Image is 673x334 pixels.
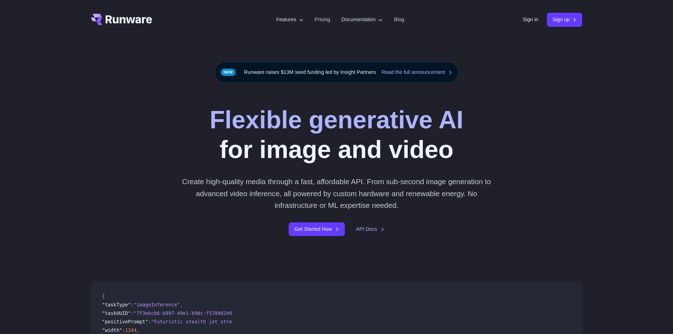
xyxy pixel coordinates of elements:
span: "7f3ebcb6-b897-49e1-b98c-f5789d2d40d7" [134,310,244,316]
strong: Flexible generative AI [209,106,463,134]
a: API Docs [356,225,384,233]
a: Go to / [91,14,152,25]
span: , [137,327,140,333]
span: "width" [102,327,122,333]
a: Get Started Now [289,222,344,236]
span: 1344 [125,327,137,333]
p: Create high-quality media through a fast, affordable API. From sub-second image generation to adv... [179,176,494,211]
h1: for image and video [209,105,463,164]
label: Documentation [342,16,383,24]
span: "taskUUID" [102,310,131,316]
a: Sign in [523,16,538,24]
span: : [122,327,125,333]
span: : [131,302,134,307]
label: Features [276,16,303,24]
span: "taskType" [102,302,131,307]
span: : [131,310,134,316]
div: Runware raises $13M seed funding led by Insight Partners [215,62,459,82]
a: Blog [394,16,404,24]
a: Sign up [547,13,583,27]
a: Pricing [315,16,330,24]
span: { [102,293,105,299]
a: Read the full announcement [382,68,452,76]
span: "imageInference" [134,302,180,307]
span: "Futuristic stealth jet streaking through a neon-lit cityscape with glowing purple exhaust" [151,319,414,324]
span: , [180,302,183,307]
span: : [148,319,151,324]
span: "positivePrompt" [102,319,148,324]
